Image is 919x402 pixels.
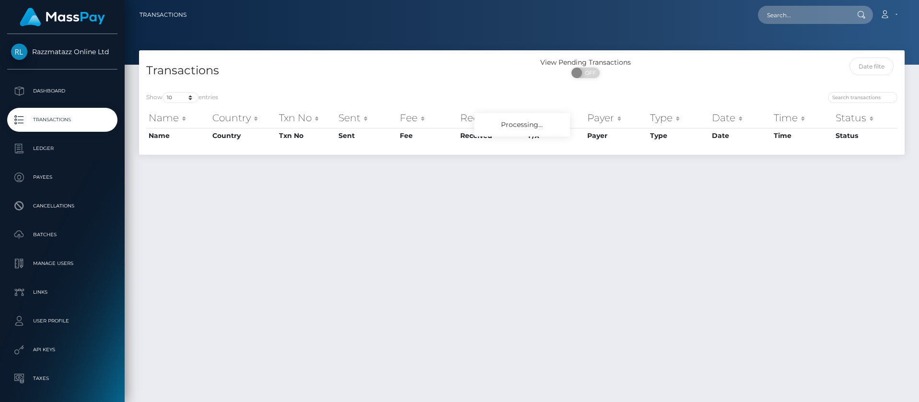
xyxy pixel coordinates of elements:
a: User Profile [7,309,117,333]
th: Txn No [277,128,336,143]
div: View Pending Transactions [522,57,650,68]
span: Razzmatazz Online Ltd [7,47,117,56]
a: Dashboard [7,79,117,103]
p: Taxes [11,371,114,386]
th: Fee [397,128,457,143]
th: Sent [336,108,397,127]
th: Time [771,128,833,143]
th: Received [458,108,526,127]
th: Type [648,128,709,143]
img: MassPay Logo [20,8,105,26]
input: Date filter [849,57,894,75]
span: OFF [577,68,601,78]
a: API Keys [7,338,117,362]
a: Batches [7,223,117,247]
img: Razzmatazz Online Ltd [11,44,27,60]
p: Batches [11,228,114,242]
p: User Profile [11,314,114,328]
th: Txn No [277,108,336,127]
p: Transactions [11,113,114,127]
a: Transactions [7,108,117,132]
div: Processing... [474,113,570,137]
h4: Transactions [146,62,515,79]
th: Country [210,128,277,143]
th: Received [458,128,526,143]
select: Showentries [163,92,198,103]
a: Taxes [7,367,117,391]
input: Search... [758,6,848,24]
th: Payer [585,108,648,127]
th: Date [710,108,771,127]
th: Date [710,128,771,143]
a: Transactions [140,5,186,25]
th: Country [210,108,277,127]
a: Manage Users [7,252,117,276]
th: Time [771,108,833,127]
p: Links [11,285,114,299]
p: Manage Users [11,256,114,271]
th: Fee [397,108,457,127]
th: F/X [526,108,585,127]
p: Cancellations [11,199,114,213]
p: Ledger [11,141,114,156]
a: Cancellations [7,194,117,218]
a: Links [7,280,117,304]
th: Status [833,108,897,127]
th: Name [146,108,210,127]
th: Payer [585,128,648,143]
p: API Keys [11,343,114,357]
a: Ledger [7,137,117,161]
label: Show entries [146,92,218,103]
th: Sent [336,128,397,143]
p: Dashboard [11,84,114,98]
p: Payees [11,170,114,184]
a: Payees [7,165,117,189]
th: Name [146,128,210,143]
input: Search transactions [828,92,897,103]
th: Type [648,108,709,127]
th: Status [833,128,897,143]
